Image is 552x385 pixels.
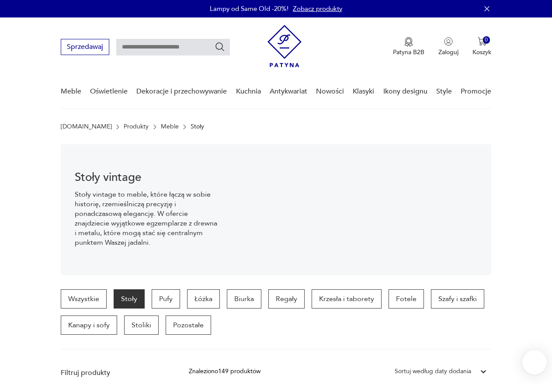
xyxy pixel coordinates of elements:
a: Stoły [114,289,145,309]
a: Nowości [316,75,344,108]
a: Kuchnia [236,75,261,108]
img: Ikona koszyka [478,37,486,46]
a: Pozostałe [166,316,211,335]
img: Ikonka użytkownika [444,37,453,46]
h1: Stoły vintage [75,172,219,183]
a: Dekoracje i przechowywanie [136,75,227,108]
a: Łóżka [187,289,220,309]
div: 0 [483,36,490,44]
p: Filtruj produkty [61,368,168,378]
iframe: Smartsupp widget button [522,350,547,375]
a: Pufy [152,289,180,309]
p: Zaloguj [438,48,458,56]
p: Stoły [191,123,204,130]
a: Krzesła i taborety [312,289,382,309]
button: Sprzedawaj [61,39,109,55]
a: Stoliki [124,316,159,335]
a: Style [436,75,452,108]
div: Sortuj według daty dodania [395,367,471,376]
a: Produkty [124,123,149,130]
img: Ikona medalu [404,37,413,47]
p: Lampy od Same Old -20%! [210,4,288,13]
a: Oświetlenie [90,75,128,108]
img: Patyna - sklep z meblami i dekoracjami vintage [267,25,302,67]
a: [DOMAIN_NAME] [61,123,112,130]
a: Fotele [389,289,424,309]
button: Zaloguj [438,37,458,56]
a: Ikona medaluPatyna B2B [393,37,424,56]
a: Regały [268,289,305,309]
a: Meble [161,123,179,130]
button: Szukaj [215,42,225,52]
a: Promocje [461,75,491,108]
a: Antykwariat [270,75,307,108]
button: Patyna B2B [393,37,424,56]
a: Kanapy i sofy [61,316,117,335]
p: Koszyk [472,48,491,56]
a: Zobacz produkty [293,4,342,13]
a: Wszystkie [61,289,107,309]
a: Meble [61,75,81,108]
div: Znaleziono 149 produktów [189,367,260,376]
a: Szafy i szafki [431,289,484,309]
a: Klasyki [353,75,374,108]
a: Ikony designu [383,75,427,108]
p: Stoły vintage to meble, które łączą w sobie historię, rzemieślniczą precyzję i ponadczasową elega... [75,190,219,247]
p: Patyna B2B [393,48,424,56]
a: Sprzedawaj [61,45,109,51]
a: Biurka [227,289,261,309]
button: 0Koszyk [472,37,491,56]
